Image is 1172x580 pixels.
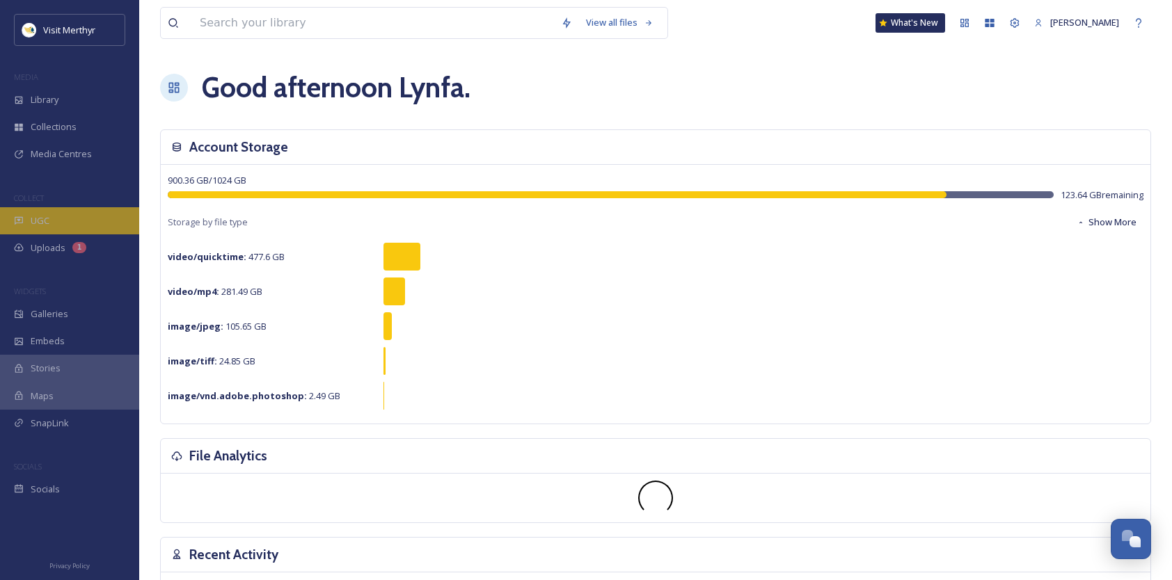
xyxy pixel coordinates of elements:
span: COLLECT [14,193,44,203]
span: Library [31,93,58,106]
strong: video/mp4 : [168,285,219,298]
input: Search your library [193,8,554,38]
a: View all files [579,9,660,36]
span: 2.49 GB [168,389,340,402]
h3: File Analytics [189,446,267,466]
a: Privacy Policy [49,556,90,573]
span: UGC [31,214,49,227]
span: Privacy Policy [49,561,90,570]
span: 105.65 GB [168,320,267,332]
span: Collections [31,120,77,134]
span: 900.36 GB / 1024 GB [168,174,246,186]
a: What's New [876,13,945,33]
button: Open Chat [1111,519,1151,559]
span: 123.64 GB remaining [1061,188,1143,202]
span: 281.49 GB [168,285,262,298]
span: Uploads [31,241,65,255]
span: 477.6 GB [168,250,285,263]
span: WIDGETS [14,286,46,296]
span: SOCIALS [14,461,42,472]
span: Media Centres [31,147,92,161]
strong: image/jpeg : [168,320,223,332]
button: Show More [1070,209,1143,236]
h3: Recent Activity [189,545,278,565]
span: Maps [31,389,54,403]
span: Stories [31,362,61,375]
strong: image/vnd.adobe.photoshop : [168,389,307,402]
span: Visit Merthyr [43,24,95,36]
span: [PERSON_NAME] [1050,16,1119,29]
strong: image/tiff : [168,355,217,367]
span: Embeds [31,335,65,348]
span: SnapLink [31,417,69,430]
a: [PERSON_NAME] [1027,9,1126,36]
span: MEDIA [14,72,38,82]
span: Storage by file type [168,216,248,229]
div: 1 [72,242,86,253]
h1: Good afternoon Lynfa . [202,67,470,108]
span: Socials [31,483,60,496]
h3: Account Storage [189,137,288,157]
strong: video/quicktime : [168,250,246,263]
span: Galleries [31,307,68,321]
img: download.jpeg [22,23,36,37]
span: 24.85 GB [168,355,255,367]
